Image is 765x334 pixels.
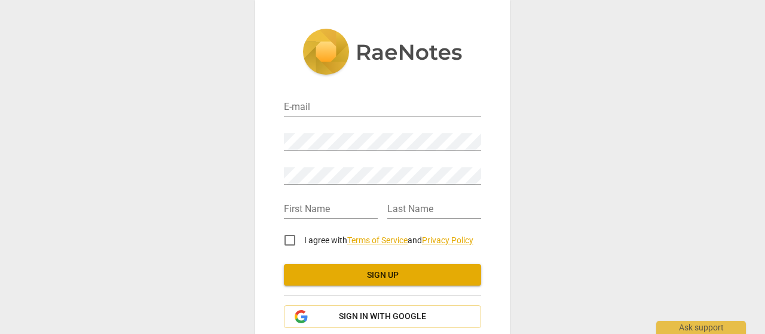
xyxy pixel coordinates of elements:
[284,264,481,286] button: Sign up
[284,305,481,328] button: Sign in with Google
[304,235,473,245] span: I agree with and
[656,321,746,334] div: Ask support
[293,269,472,281] span: Sign up
[339,311,426,323] span: Sign in with Google
[302,29,463,78] img: 5ac2273c67554f335776073100b6d88f.svg
[422,235,473,245] a: Privacy Policy
[347,235,408,245] a: Terms of Service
